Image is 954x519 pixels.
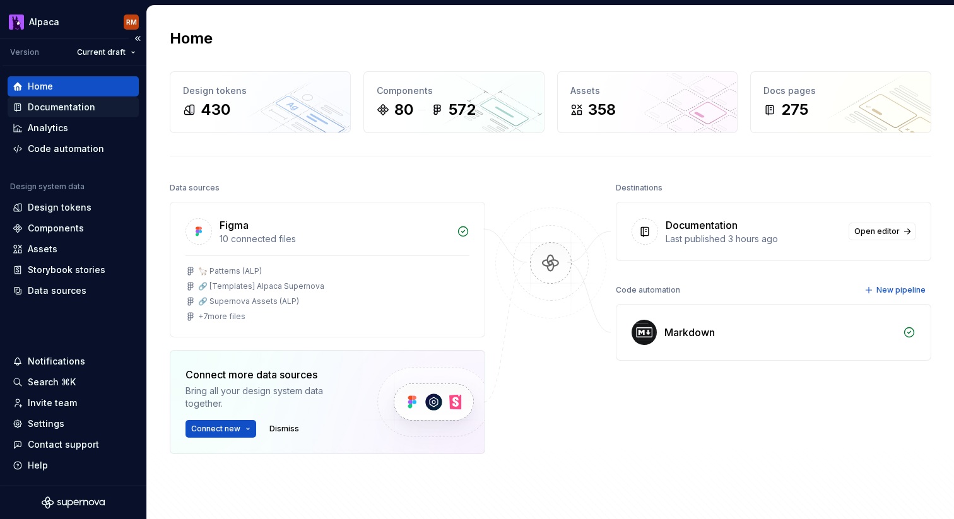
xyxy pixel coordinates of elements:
[170,179,220,197] div: Data sources
[77,47,126,57] span: Current draft
[201,100,230,120] div: 430
[8,372,139,392] button: Search ⌘K
[10,182,85,192] div: Design system data
[185,420,256,438] button: Connect new
[71,44,141,61] button: Current draft
[170,202,485,337] a: Figma10 connected files🦙 Patterns (ALP)🔗 [Templates] Alpaca Supernova🔗 Supernova Assets (ALP)+7mo...
[269,424,299,434] span: Dismiss
[191,424,240,434] span: Connect new
[170,28,213,49] h2: Home
[28,284,86,297] div: Data sources
[394,100,413,120] div: 80
[28,222,84,235] div: Components
[449,100,476,120] div: 572
[29,16,59,28] div: Alpaca
[28,201,91,214] div: Design tokens
[28,459,48,472] div: Help
[28,376,76,388] div: Search ⌘K
[28,101,95,114] div: Documentation
[854,226,900,236] span: Open editor
[557,71,738,133] a: Assets358
[170,71,351,133] a: Design tokens430
[8,281,139,301] a: Data sources
[28,264,105,276] div: Storybook stories
[28,243,57,255] div: Assets
[8,197,139,218] a: Design tokens
[8,118,139,138] a: Analytics
[198,281,324,291] div: 🔗 [Templates] Alpaca Supernova
[664,325,715,340] div: Markdown
[3,8,144,35] button: AlpacaRM
[377,85,531,97] div: Components
[8,139,139,159] a: Code automation
[28,355,85,368] div: Notifications
[198,296,299,306] div: 🔗 Supernova Assets (ALP)
[183,85,338,97] div: Design tokens
[8,97,139,117] a: Documentation
[126,17,137,27] div: RM
[570,85,725,97] div: Assets
[8,218,139,238] a: Components
[28,417,64,430] div: Settings
[9,15,24,30] img: 003f14f4-5683-479b-9942-563e216bc167.png
[8,76,139,96] a: Home
[10,47,39,57] div: Version
[129,30,146,47] button: Collapse sidebar
[363,71,545,133] a: Components80572
[28,397,77,409] div: Invite team
[8,351,139,371] button: Notifications
[876,285,926,295] span: New pipeline
[28,80,53,93] div: Home
[220,233,449,245] div: 10 connected files
[588,100,616,120] div: 358
[198,312,245,322] div: + 7 more files
[8,434,139,455] button: Contact support
[185,385,356,410] div: Bring all your design system data together.
[861,281,931,299] button: New pipeline
[264,420,305,438] button: Dismiss
[616,179,662,197] div: Destinations
[28,143,104,155] div: Code automation
[185,367,356,382] div: Connect more data sources
[198,266,262,276] div: 🦙 Patterns (ALP)
[8,455,139,475] button: Help
[28,438,99,451] div: Contact support
[8,260,139,280] a: Storybook stories
[42,496,105,509] svg: Supernova Logo
[220,218,249,233] div: Figma
[28,122,68,134] div: Analytics
[666,218,738,233] div: Documentation
[8,393,139,413] a: Invite team
[8,414,139,434] a: Settings
[763,85,918,97] div: Docs pages
[849,223,916,240] a: Open editor
[781,100,808,120] div: 275
[666,233,841,245] div: Last published 3 hours ago
[8,239,139,259] a: Assets
[750,71,931,133] a: Docs pages275
[616,281,680,299] div: Code automation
